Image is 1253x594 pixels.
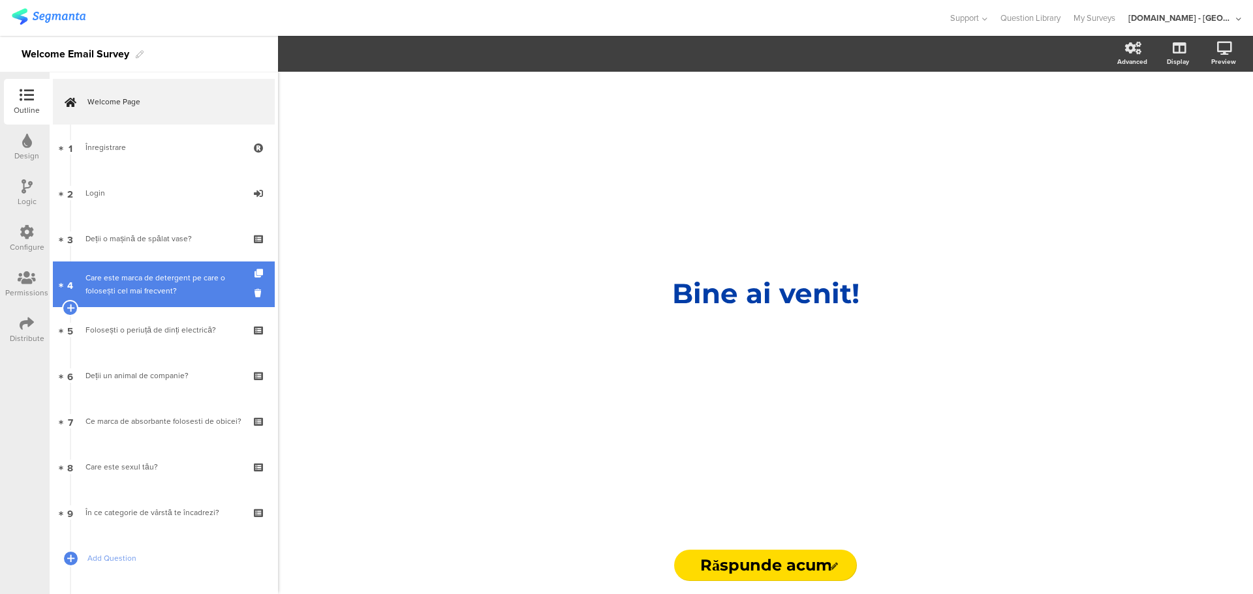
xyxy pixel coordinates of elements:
[1211,57,1236,67] div: Preview
[67,323,73,337] span: 5
[67,231,73,246] span: 3
[85,232,241,245] div: Deții o mașină de spălat vase?
[67,505,73,520] span: 9
[255,269,266,278] i: Duplicate
[85,506,241,519] div: În ce categorie de vârstă te încadrezi?
[85,369,241,382] div: Deții un animal de companie?
[67,460,73,474] span: 8
[53,444,275,490] a: 8 Care este sexul tău?
[1167,57,1189,67] div: Display
[53,125,275,170] a: 1 Înregistrare
[68,414,73,428] span: 7
[87,552,255,565] span: Add Question
[85,460,241,473] div: Care este sexul tău?
[67,186,73,200] span: 2
[1128,12,1233,24] div: [DOMAIN_NAME] - [GEOGRAPHIC_DATA]
[10,241,44,253] div: Configure
[85,271,241,297] div: Care este marca de detergent pe care o folosești cel mai frecvent?
[87,95,255,108] span: Welcome Page
[255,287,266,299] i: Delete
[53,398,275,444] a: 7 Ce marca de absorbante folosesti de obicei?
[53,261,275,307] a: 4 Care este marca de detergent pe care o folosești cel mai frecvent?
[53,307,275,353] a: 5 Folosești o periuță de dinți electrică?
[524,276,1007,310] p: Bine ai venit!
[67,277,73,291] span: 4
[67,368,73,383] span: 6
[85,186,241,200] div: Login
[674,550,857,581] input: Start
[950,12,979,24] span: Support
[14,104,40,116] div: Outline
[53,353,275,398] a: 6 Deții un animal de companie?
[18,196,37,207] div: Logic
[69,140,72,155] span: 1
[1117,57,1147,67] div: Advanced
[85,415,241,428] div: Ce marca de absorbante folosesti de obicei?
[53,216,275,261] a: 3 Deții o mașină de spălat vase?
[5,287,48,299] div: Permissions
[53,490,275,535] a: 9 În ce categorie de vârstă te încadrezi?
[53,79,275,125] a: Welcome Page
[10,333,44,344] div: Distribute
[53,170,275,216] a: 2 Login
[14,150,39,162] div: Design
[85,141,241,154] div: Înregistrare
[22,44,129,65] div: Welcome Email Survey
[12,8,85,25] img: segmanta logo
[85,323,241,336] div: Folosești o periuță de dinți electrică?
